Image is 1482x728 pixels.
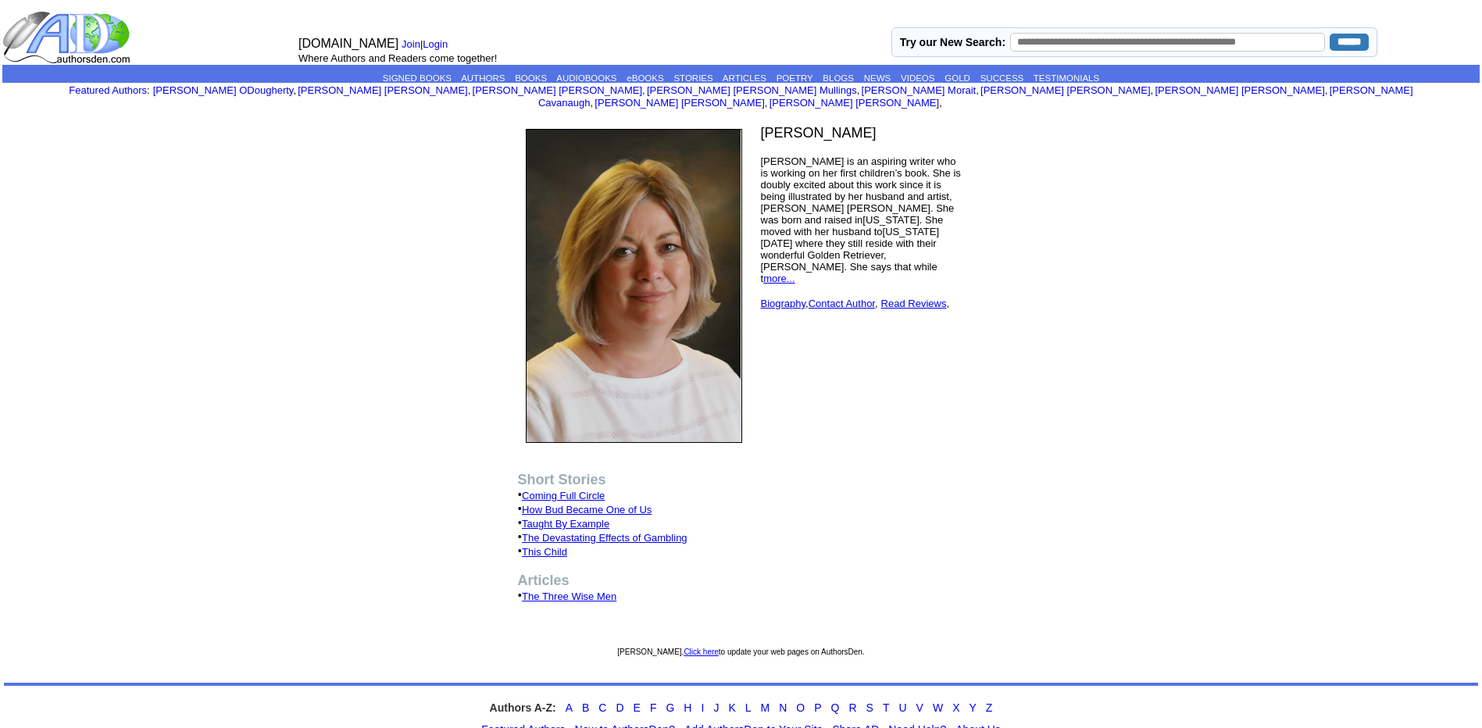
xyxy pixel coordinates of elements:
a: [PERSON_NAME] Cavanaugh [538,84,1413,109]
a: NEWS [864,73,891,83]
a: E [634,701,641,714]
a: [PERSON_NAME] Morait [862,84,977,96]
: [US_STATE] [862,214,919,226]
a: This Child [522,546,567,558]
a: POETRY [777,73,813,83]
td: • • • • • • [512,452,970,637]
a: S [866,701,873,714]
: [US_STATE] [883,226,939,237]
label: Try our New Search: [900,36,1005,48]
font: i [1327,87,1329,95]
a: BOOKS [515,73,547,83]
a: SIGNED BOOKS [383,73,452,83]
a: C [598,701,606,714]
font: : [69,84,149,96]
font: i [296,87,298,95]
img: logo_ad.gif [2,10,134,65]
font: i [767,99,769,108]
a: SUCCESS [980,73,1024,83]
a: W [933,701,943,714]
a: How Bud Became One of Us [522,504,652,516]
a: Biography [761,298,806,309]
a: J [713,701,719,714]
font: , , , , , , , , , , [153,84,1413,109]
a: AUTHORS [461,73,505,83]
a: A [566,701,573,714]
a: N [779,701,787,714]
font: i [593,99,595,108]
a: Featured Authors [69,84,147,96]
a: G [666,701,674,714]
a: H [684,701,691,714]
font: [PERSON_NAME], to update your web pages on AuthorsDen. [617,648,864,656]
a: [PERSON_NAME] [PERSON_NAME] [595,97,764,109]
font: i [979,87,980,95]
a: Q [831,701,840,714]
font: Where Authors and Readers come together! [298,52,497,64]
a: D [616,701,623,714]
font: [DOMAIN_NAME] [298,37,398,50]
a: L [745,701,752,714]
a: more... [763,273,795,284]
font: | [402,38,453,50]
font: i [470,87,472,95]
a: Read Reviews [881,298,947,309]
a: TESTIMONIALS [1034,73,1099,83]
a: P [814,701,821,714]
a: M [761,701,770,714]
a: Join [402,38,420,50]
b: Articles [518,573,570,588]
strong: Authors A-Z: [490,701,556,714]
font: i [1153,87,1155,95]
a: B [582,701,589,714]
img: 68273.jpg [526,129,742,443]
a: Z [986,701,993,714]
a: AUDIOBOOKS [556,73,616,83]
a: [PERSON_NAME] [PERSON_NAME] [298,84,467,96]
a: [PERSON_NAME] [PERSON_NAME] [770,97,939,109]
a: R [848,701,856,714]
a: Contact Author [809,298,875,309]
font: i [645,87,647,95]
a: ARTICLES [723,73,766,83]
a: eBOOKS [627,73,663,83]
a: [PERSON_NAME] [PERSON_NAME] [980,84,1150,96]
a: VIDEOS [901,73,934,83]
a: GOLD [945,73,970,83]
a: [PERSON_NAME] [PERSON_NAME] [473,84,642,96]
a: BLOGS [823,73,854,83]
b: Short Stories [518,472,606,487]
a: STORIES [673,73,712,83]
a: V [916,701,923,714]
a: I [701,701,704,714]
a: The Devastating Effects of Gambling [522,532,687,544]
a: Y [970,701,977,714]
a: Login [423,38,448,50]
a: [PERSON_NAME] [PERSON_NAME] [1155,84,1324,96]
font: i [859,87,861,95]
font: [PERSON_NAME] is an aspiring writer who is working on her first children’s book. She is doubly ex... [761,155,961,309]
a: Coming Full Circle [522,490,605,501]
a: T [883,701,890,714]
a: [PERSON_NAME] ODougherty [153,84,294,96]
a: Click here [684,648,718,656]
font: i [942,99,944,108]
a: Taught By Example [522,518,609,530]
a: X [952,701,959,714]
font: , [881,298,949,309]
font: [PERSON_NAME] [761,125,877,141]
a: O [796,701,805,714]
a: K [728,701,735,714]
a: F [650,701,657,714]
a: The Three Wise Men [522,591,616,602]
a: [PERSON_NAME] [PERSON_NAME] Mullings [647,84,857,96]
a: U [898,701,906,714]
